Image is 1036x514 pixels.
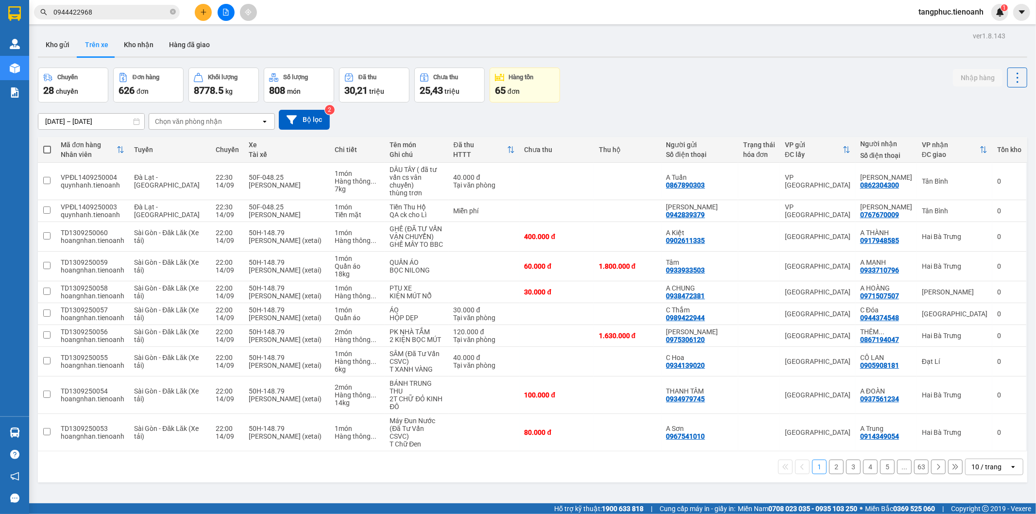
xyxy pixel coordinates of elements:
div: hoangnhan.tienoanh [61,237,124,244]
div: 50H-148.79 [249,284,325,292]
div: [PERSON_NAME] (xetai) [249,336,325,343]
div: Hàng thông thường [335,432,380,440]
span: Sài Gòn - Đăk Lăk (Xe tải) [134,425,199,440]
div: Hàng thông thường [335,336,380,343]
div: TD1309250055 [61,354,124,361]
div: 30.000 đ [454,306,515,314]
div: 14/09 [216,292,239,300]
div: [PERSON_NAME] [249,211,325,219]
div: Hàng thông thường [335,358,380,365]
div: C Hoa [666,354,733,361]
div: 0 [997,288,1021,296]
span: Đà Lạt - [GEOGRAPHIC_DATA] [134,203,200,219]
sup: 2 [325,105,335,115]
div: [PERSON_NAME] [249,181,325,189]
div: 0767670009 [860,211,899,219]
div: TD1309250059 [61,258,124,266]
div: 2T CHỮ ĐỎ KINH ĐÔ [390,395,443,411]
div: Hai Bà Trưng [922,428,987,436]
div: 7 kg [335,185,380,193]
div: TD1309250060 [61,229,124,237]
div: 0 [997,310,1021,318]
th: Toggle SortBy [780,137,855,163]
div: TD1309250054 [61,387,124,395]
div: BÁNH TRUNG THU [390,379,443,395]
div: Đơn hàng [133,74,159,81]
div: hoangnhan.tienoanh [61,432,124,440]
button: 2 [829,460,844,474]
img: logo-vxr [8,6,21,21]
div: 14/09 [216,181,239,189]
span: 8778.5 [194,85,223,96]
button: Kho gửi [38,33,77,56]
span: close-circle [170,8,176,17]
div: Tâm [666,258,733,266]
div: 10 / trang [971,462,1002,472]
div: A Kiệt [666,229,733,237]
span: Sài Gòn - Đăk Lăk (Xe tải) [134,284,199,300]
div: [PERSON_NAME] (xetai) [249,395,325,403]
span: ... [371,336,376,343]
div: Tại văn phòng [454,181,515,189]
button: plus [195,4,212,21]
th: Toggle SortBy [56,137,129,163]
span: search [40,9,47,16]
div: 0867890303 [666,181,705,189]
div: BỌC NILONG [390,266,443,274]
span: triệu [444,87,459,95]
div: GHẾ MÂY TO BBC [390,240,443,248]
div: hoangnhan.tienoanh [61,336,124,343]
button: Hàng đã giao [161,33,218,56]
div: Hai Bà Trưng [922,391,987,399]
div: Hàng thông thường [335,237,380,244]
div: [GEOGRAPHIC_DATA] [785,332,850,340]
button: 63 [914,460,929,474]
div: Ghi chú [390,151,443,158]
div: 0942839379 [666,211,705,219]
div: 22:00 [216,328,239,336]
div: VPĐL1409250004 [61,173,124,181]
div: Người nhận [860,140,912,148]
div: Tại văn phòng [454,314,515,322]
div: 6 kg [335,365,380,373]
div: 50H-148.79 [249,387,325,395]
div: TD1309250057 [61,306,124,314]
div: 60.000 đ [525,262,589,270]
div: 0867194047 [860,336,899,343]
div: 100.000 đ [525,391,589,399]
div: [GEOGRAPHIC_DATA] [785,310,850,318]
button: aim [240,4,257,21]
div: 0 [997,332,1021,340]
span: triệu [369,87,384,95]
div: VP [GEOGRAPHIC_DATA] [785,173,850,189]
div: 0905908181 [860,361,899,369]
div: 14/09 [216,432,239,440]
span: Sài Gòn - Đăk Lăk (Xe tải) [134,328,199,343]
div: VPĐL1409250003 [61,203,124,211]
div: Tại văn phòng [454,336,515,343]
div: [PERSON_NAME] (xetai) [249,266,325,274]
div: 40.000 đ [454,173,515,181]
span: ... [371,177,376,185]
div: Tiền Thu Hộ [390,203,443,211]
span: 626 [119,85,135,96]
div: Tân Bình [922,207,987,215]
input: Select a date range. [38,114,144,129]
div: 1 món [335,350,380,358]
div: 22:00 [216,229,239,237]
div: 14/09 [216,395,239,403]
div: 2 món [335,383,380,391]
div: VP nhận [922,141,980,149]
div: 30.000 đ [525,288,589,296]
div: A Trung [860,425,912,432]
div: Tuyến [134,146,206,154]
div: 0 [997,358,1021,365]
div: KIỆN MÚT NỔ [390,292,443,300]
div: 0933710796 [860,266,899,274]
div: QUẦN ÁO [390,258,443,266]
div: [PERSON_NAME] (xetai) [249,361,325,369]
span: Sài Gòn - Đăk Lăk (Xe tải) [134,354,199,369]
span: ... [371,358,376,365]
div: PK NHÀ TẮM [390,328,443,336]
button: 3 [846,460,861,474]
